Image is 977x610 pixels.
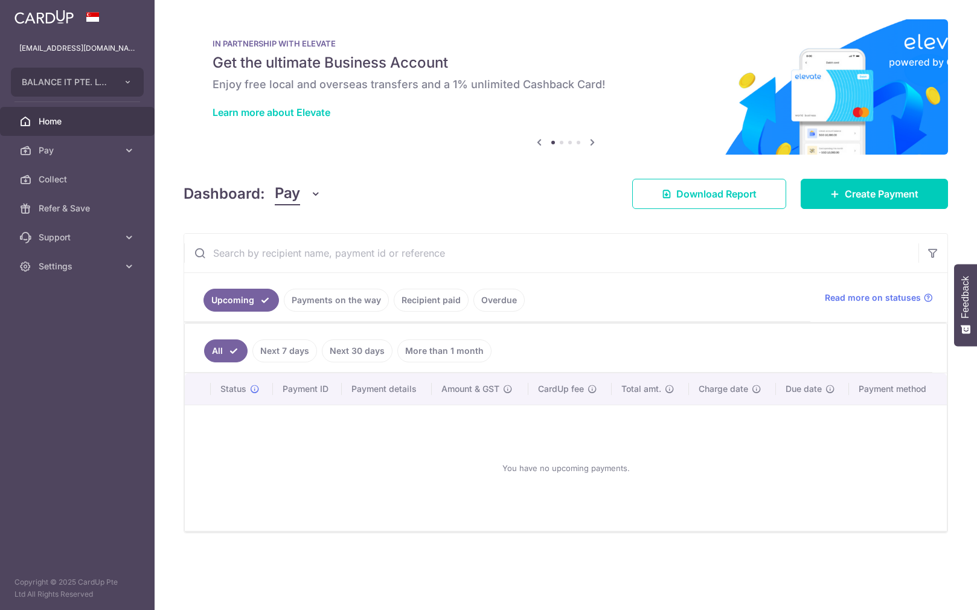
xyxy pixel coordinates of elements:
[825,292,933,304] a: Read more on statuses
[441,383,499,395] span: Amount & GST
[273,373,342,405] th: Payment ID
[204,339,248,362] a: All
[284,289,389,312] a: Payments on the way
[39,144,118,156] span: Pay
[394,289,469,312] a: Recipient paid
[699,383,748,395] span: Charge date
[801,179,948,209] a: Create Payment
[621,383,661,395] span: Total amt.
[199,415,932,521] div: You have no upcoming payments.
[213,106,330,118] a: Learn more about Elevate
[538,383,584,395] span: CardUp fee
[184,183,265,205] h4: Dashboard:
[39,231,118,243] span: Support
[275,182,321,205] button: Pay
[954,264,977,346] button: Feedback - Show survey
[473,289,525,312] a: Overdue
[220,383,246,395] span: Status
[39,202,118,214] span: Refer & Save
[39,115,118,127] span: Home
[676,187,757,201] span: Download Report
[825,292,921,304] span: Read more on statuses
[786,383,822,395] span: Due date
[22,76,111,88] span: BALANCE IT PTE. LTD.
[845,187,918,201] span: Create Payment
[213,77,919,92] h6: Enjoy free local and overseas transfers and a 1% unlimited Cashback Card!
[184,234,918,272] input: Search by recipient name, payment id or reference
[632,179,786,209] a: Download Report
[275,182,300,205] span: Pay
[14,10,74,24] img: CardUp
[213,53,919,72] h5: Get the ultimate Business Account
[184,19,948,155] img: Renovation banner
[19,42,135,54] p: [EMAIL_ADDRESS][DOMAIN_NAME]
[849,373,947,405] th: Payment method
[39,260,118,272] span: Settings
[213,39,919,48] p: IN PARTNERSHIP WITH ELEVATE
[322,339,392,362] a: Next 30 days
[397,339,492,362] a: More than 1 month
[899,574,965,604] iframe: Opens a widget where you can find more information
[11,68,144,97] button: BALANCE IT PTE. LTD.
[39,173,118,185] span: Collect
[203,289,279,312] a: Upcoming
[252,339,317,362] a: Next 7 days
[960,276,971,318] span: Feedback
[342,373,432,405] th: Payment details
